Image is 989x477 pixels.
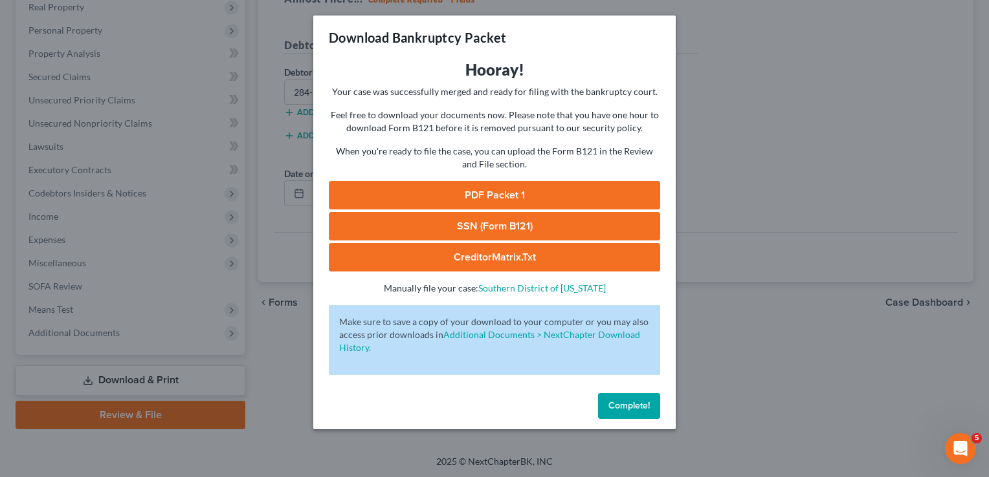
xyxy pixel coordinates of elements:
p: Feel free to download your documents now. Please note that you have one hour to download Form B12... [329,109,660,134]
a: PDF Packet 1 [329,181,660,209]
button: Complete! [598,393,660,419]
h3: Download Bankruptcy Packet [329,28,506,47]
a: CreditorMatrix.txt [329,243,660,271]
p: Manually file your case: [329,282,660,295]
p: Your case was successfully merged and ready for filing with the bankruptcy court. [329,85,660,98]
p: When you're ready to file the case, you can upload the Form B121 in the Review and File section. [329,145,660,171]
span: Complete! [608,400,650,411]
h3: Hooray! [329,59,660,80]
a: SSN (Form B121) [329,212,660,240]
a: Additional Documents > NextChapter Download History. [339,329,640,353]
iframe: Intercom live chat [945,433,976,464]
span: 5 [972,433,982,443]
a: Southern District of [US_STATE] [478,282,606,293]
p: Make sure to save a copy of your download to your computer or you may also access prior downloads in [339,315,650,354]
